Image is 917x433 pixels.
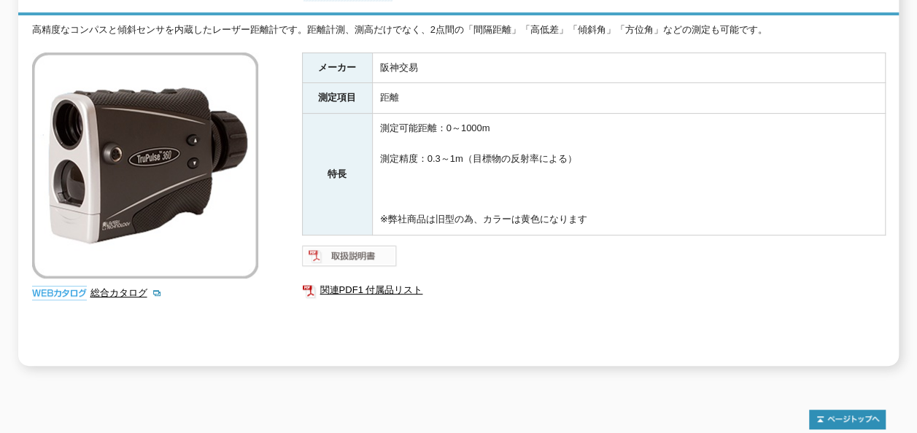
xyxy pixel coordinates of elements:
a: 総合カタログ [90,287,162,298]
th: メーカー [302,52,372,83]
td: 距離 [372,83,885,114]
td: 阪神交易 [372,52,885,83]
div: 高精度なコンパスと傾斜センサを内蔵したレーザー距離計です。距離計測、測高だけでなく、2点間の「間隔距離」「高低差」「傾斜角」「方位角」などの測定も可能です。 [32,23,886,38]
img: 取扱説明書 [302,244,398,268]
img: トップページへ [809,410,886,429]
a: 取扱説明書 [302,254,398,265]
th: 特長 [302,114,372,235]
td: 測定可能距離：0～1000m 測定精度：0.3～1m（目標物の反射率による） ※弊社商品は旧型の為、カラーは黄色になります [372,114,885,235]
th: 測定項目 [302,83,372,114]
img: webカタログ [32,286,87,300]
a: 関連PDF1 付属品リスト [302,281,886,300]
img: レーザー距離計 トゥルーパルス360 [32,52,258,278]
